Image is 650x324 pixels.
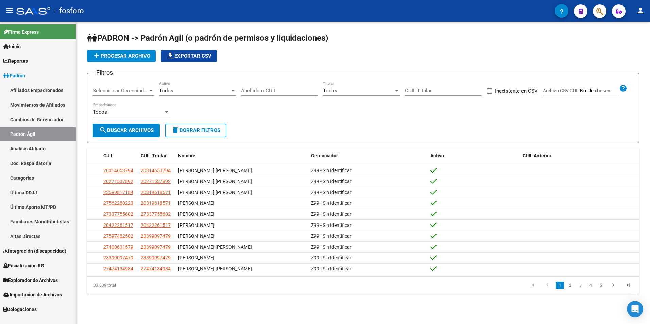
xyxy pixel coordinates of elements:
span: CUIL Titular [141,153,167,158]
span: 20422261517 [141,222,171,228]
span: Z99 - Sin Identificar [311,168,352,173]
li: page 2 [565,280,575,291]
span: Inexistente en CSV [495,87,538,95]
mat-icon: file_download [166,52,174,60]
span: Z99 - Sin Identificar [311,222,352,228]
a: 2 [566,282,574,289]
span: Gerenciador [311,153,338,158]
span: 20422261517 [103,222,133,228]
span: Z99 - Sin Identificar [311,244,352,250]
span: [PERSON_NAME] [PERSON_NAME] [178,190,252,195]
span: 20271537892 [141,179,171,184]
span: [PERSON_NAME] [PERSON_NAME] [178,179,252,184]
mat-icon: delete [171,126,179,134]
li: page 4 [585,280,596,291]
span: [PERSON_NAME] [178,255,215,260]
span: [PERSON_NAME] [PERSON_NAME] [178,168,252,173]
span: 27562288223 [103,200,133,206]
a: 4 [586,282,595,289]
span: Buscar Archivos [99,127,154,133]
button: Exportar CSV [161,50,217,62]
span: [PERSON_NAME] [178,200,215,206]
span: Activo [430,153,444,158]
span: Todos [323,88,337,94]
mat-icon: help [619,84,627,92]
span: PADRON -> Padrón Agil (o padrón de permisos y liquidaciones) [87,33,328,43]
span: Z99 - Sin Identificar [311,211,352,217]
span: 23399097479 [141,233,171,239]
datatable-header-cell: CUIL Titular [138,148,175,163]
span: 27337755602 [103,211,133,217]
span: 27400631579 [103,244,133,250]
h3: Filtros [93,68,116,77]
a: go to previous page [541,282,554,289]
span: 20314653794 [103,168,133,173]
span: Firma Express [3,28,39,36]
span: Z99 - Sin Identificar [311,190,352,195]
span: Seleccionar Gerenciador [93,88,148,94]
span: [PERSON_NAME] [178,222,215,228]
span: Exportar CSV [166,53,211,59]
span: 27474134984 [141,266,171,271]
span: Inicio [3,43,21,50]
span: Fiscalización RG [3,262,44,269]
span: Borrar Filtros [171,127,220,133]
span: Explorador de Archivos [3,276,58,284]
span: 23589817184 [103,190,133,195]
mat-icon: menu [5,6,14,15]
span: Reportes [3,57,28,65]
div: 33.039 total [87,277,196,294]
span: 20314653794 [141,168,171,173]
div: Open Intercom Messenger [627,301,643,317]
a: go to first page [526,282,539,289]
mat-icon: person [636,6,645,15]
span: Todos [159,88,173,94]
span: Delegaciones [3,306,37,313]
span: 20319618571 [141,200,171,206]
span: Procesar archivo [92,53,150,59]
span: 20271537892 [103,179,133,184]
button: Procesar archivo [87,50,156,62]
datatable-header-cell: CUIL [101,148,138,163]
datatable-header-cell: Nombre [175,148,308,163]
span: Z99 - Sin Identificar [311,266,352,271]
span: Integración (discapacidad) [3,247,66,255]
span: Z99 - Sin Identificar [311,179,352,184]
span: 23399097479 [141,244,171,250]
span: 23399097479 [103,255,133,260]
mat-icon: search [99,126,107,134]
span: 27597482502 [103,233,133,239]
span: Todos [93,109,107,115]
mat-icon: add [92,52,101,60]
span: Z99 - Sin Identificar [311,233,352,239]
span: Nombre [178,153,195,158]
span: Z99 - Sin Identificar [311,200,352,206]
span: Importación de Archivos [3,291,62,299]
a: go to next page [607,282,620,289]
a: 5 [597,282,605,289]
span: 20319618571 [141,190,171,195]
span: 23399097479 [141,255,171,260]
span: Padrón [3,72,25,79]
span: Archivo CSV CUIL [543,88,580,93]
datatable-header-cell: CUIL Anterior [520,148,639,163]
button: Buscar Archivos [93,124,160,137]
li: page 1 [555,280,565,291]
span: [PERSON_NAME] [178,233,215,239]
span: [PERSON_NAME] [PERSON_NAME] [178,244,252,250]
input: Archivo CSV CUIL [580,88,619,94]
span: CUIL [103,153,114,158]
li: page 5 [596,280,606,291]
span: - fosforo [54,3,84,18]
span: 27337755602 [141,211,171,217]
li: page 3 [575,280,585,291]
span: 27474134984 [103,266,133,271]
a: go to last page [622,282,635,289]
a: 3 [576,282,584,289]
datatable-header-cell: Gerenciador [308,148,428,163]
a: 1 [556,282,564,289]
button: Borrar Filtros [165,124,226,137]
span: [PERSON_NAME] [PERSON_NAME] [178,266,252,271]
datatable-header-cell: Activo [428,148,520,163]
span: Z99 - Sin Identificar [311,255,352,260]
